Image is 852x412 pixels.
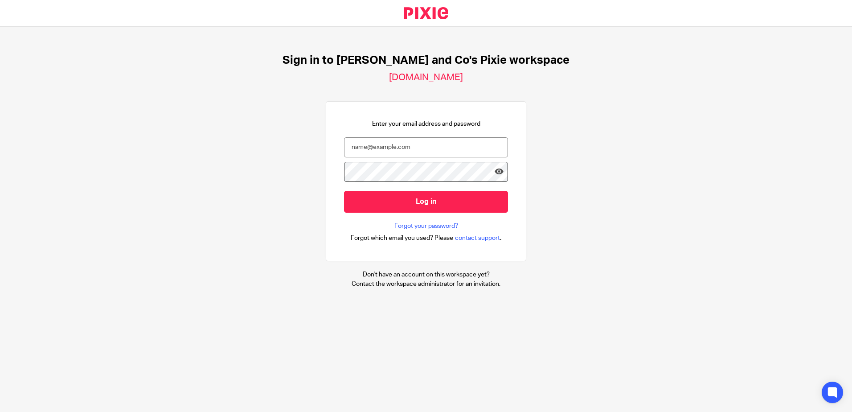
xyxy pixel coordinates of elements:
p: Contact the workspace administrator for an invitation. [352,280,500,288]
input: Log in [344,191,508,213]
input: name@example.com [344,137,508,157]
p: Enter your email address and password [372,119,480,128]
h2: [DOMAIN_NAME] [389,72,463,83]
p: Don't have an account on this workspace yet? [352,270,500,279]
span: Forgot which email you used? Please [351,234,453,243]
h1: Sign in to [PERSON_NAME] and Co's Pixie workspace [283,54,569,67]
div: . [351,233,502,243]
a: Forgot your password? [394,222,458,231]
span: contact support [455,234,500,243]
